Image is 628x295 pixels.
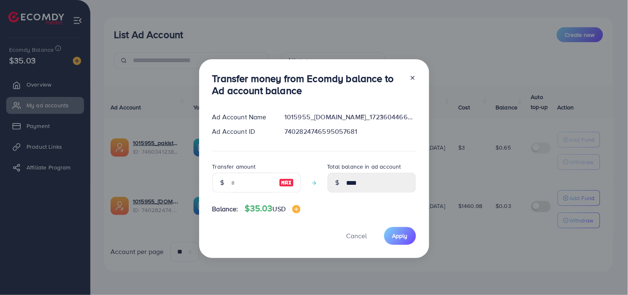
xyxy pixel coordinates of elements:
[336,227,378,245] button: Cancel
[392,232,408,240] span: Apply
[212,162,256,171] label: Transfer amount
[278,112,422,122] div: 1015955_[DOMAIN_NAME]_1723604466394
[206,127,278,136] div: Ad Account ID
[279,178,294,188] img: image
[384,227,416,245] button: Apply
[273,204,286,213] span: USD
[346,231,367,240] span: Cancel
[206,112,278,122] div: Ad Account Name
[292,205,301,213] img: image
[212,73,403,97] h3: Transfer money from Ecomdy balance to Ad account balance
[278,127,422,136] div: 7402824746595057681
[327,162,401,171] label: Total balance in ad account
[593,258,622,289] iframe: Chat
[212,204,238,214] span: Balance:
[245,203,301,214] h4: $35.03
